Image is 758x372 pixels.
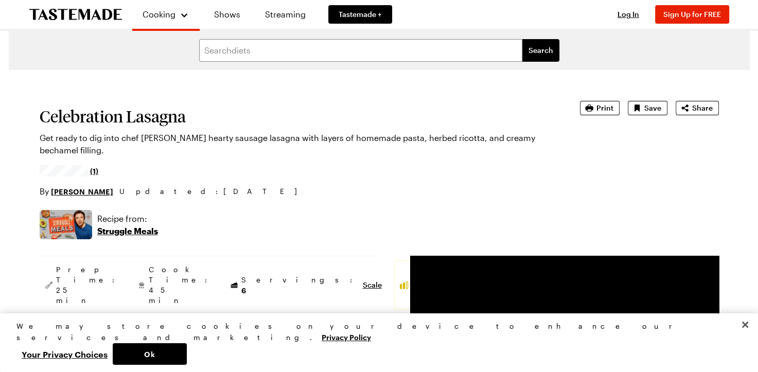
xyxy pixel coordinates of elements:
span: Prep Time: 25 min [56,264,120,306]
button: Your Privacy Choices [16,343,113,365]
div: Privacy [16,321,733,365]
p: By [40,185,113,198]
span: Print [596,103,613,113]
a: Recipe from:Struggle Meals [97,212,158,237]
a: [PERSON_NAME] [51,186,113,197]
p: Get ready to dig into chef [PERSON_NAME] hearty sausage lasagna with layers of homemade pasta, he... [40,132,551,156]
a: To Tastemade Home Page [29,9,122,21]
a: 5/5 stars from 1 reviews [40,167,99,175]
img: Show where recipe is used [40,210,92,239]
p: Struggle Meals [97,225,158,237]
a: More information about your privacy, opens in a new tab [322,332,371,342]
button: Sign Up for FREE [655,5,729,24]
a: Tastemade + [328,5,392,24]
span: Search [528,45,553,56]
button: Ok [113,343,187,365]
div: We may store cookies on your device to enhance our services and marketing. [16,321,733,343]
button: filters [522,39,559,62]
button: Scale [363,280,382,290]
span: (1) [90,166,98,176]
span: 6 [241,285,246,295]
span: Log In [618,10,639,19]
span: Servings: [241,275,358,296]
h1: Celebration Lasagna [40,107,551,126]
span: Updated : [DATE] [119,186,307,197]
button: Print [580,101,620,115]
span: Sign Up for FREE [663,10,721,19]
button: Close [734,313,756,336]
button: Save recipe [628,101,667,115]
span: Cook Time: 45 min [149,264,213,306]
p: Recipe from: [97,212,158,225]
button: Share [676,101,719,115]
button: Log In [608,9,649,20]
span: Share [692,103,713,113]
span: Tastemade + [339,9,382,20]
span: Save [644,103,661,113]
span: Cooking [143,9,175,19]
button: Cooking [143,4,189,25]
